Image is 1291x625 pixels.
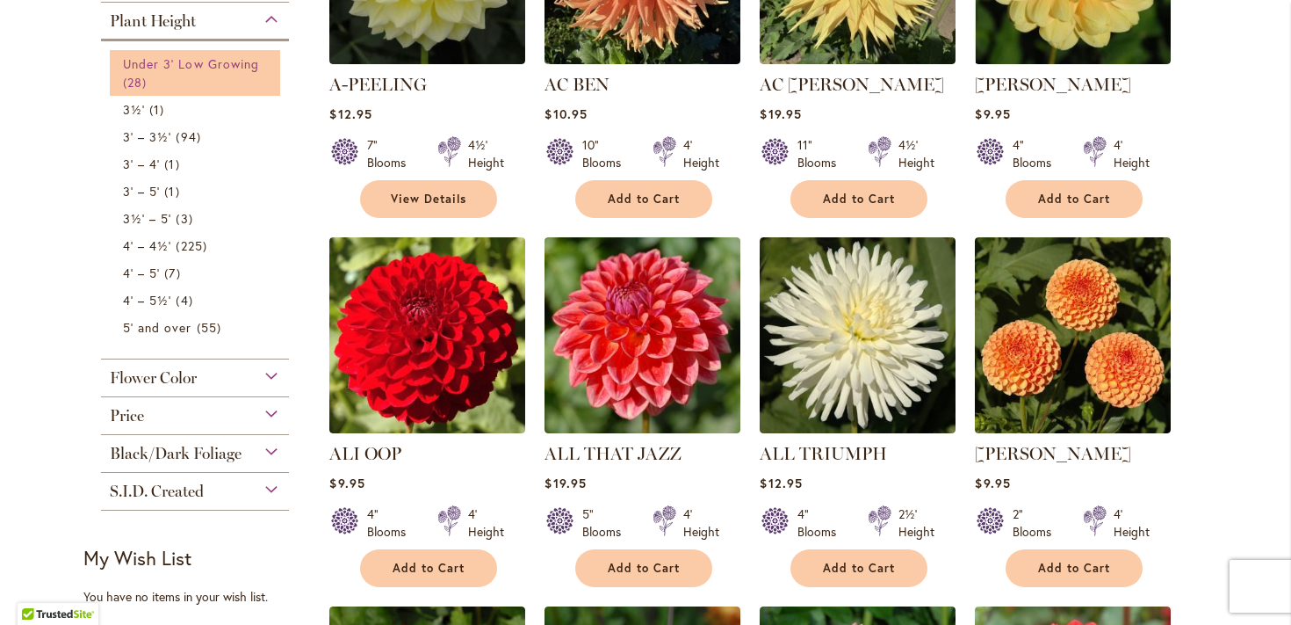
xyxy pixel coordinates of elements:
span: Add to Cart [608,192,680,207]
a: AC [PERSON_NAME] [760,74,944,95]
button: Add to Cart [790,549,927,587]
span: $9.95 [329,475,364,491]
div: 4' Height [468,505,504,541]
div: 11" Blooms [797,136,847,171]
a: [PERSON_NAME] [975,443,1131,464]
span: Plant Height [110,11,196,31]
span: 3 [176,209,197,228]
button: Add to Cart [575,180,712,218]
button: Add to Cart [1006,180,1143,218]
div: 5" Blooms [582,505,631,541]
img: ALL TRIUMPH [760,237,956,433]
span: Flower Color [110,368,197,388]
span: $19.95 [760,105,801,122]
span: $19.95 [545,475,586,491]
a: 4' – 5' 7 [123,264,271,282]
a: ALL TRIUMPH [760,443,887,464]
a: [PERSON_NAME] [975,74,1131,95]
a: 4' – 5½' 4 [123,291,271,309]
span: Add to Cart [823,192,895,207]
a: 4' – 4½' 225 [123,236,271,255]
span: 3' – 5' [123,183,160,200]
span: 4' – 4½' [123,237,171,254]
a: AHOY MATEY [975,51,1171,68]
button: Add to Cart [360,549,497,587]
strong: My Wish List [83,545,191,570]
div: 4' Height [683,505,719,541]
div: 4' Height [1114,505,1150,541]
a: AC BEN [545,74,609,95]
span: 94 [176,127,205,146]
div: 4½' Height [468,136,504,171]
a: 3½' 1 [123,100,271,119]
img: AMBER QUEEN [975,237,1171,433]
span: $12.95 [329,105,371,122]
span: 3½' [123,101,145,118]
img: ALL THAT JAZZ [545,237,740,433]
span: 7 [164,264,184,282]
span: 5' and over [123,319,192,336]
span: S.I.D. Created [110,482,204,501]
span: Add to Cart [1038,192,1110,207]
div: 4' Height [1114,136,1150,171]
span: Black/Dark Foliage [110,444,242,463]
a: ALL TRIUMPH [760,420,956,437]
div: 7" Blooms [367,136,416,171]
span: View Details [391,192,466,207]
a: 3½' – 5' 3 [123,209,271,228]
a: A-Peeling [329,51,525,68]
button: Add to Cart [575,549,712,587]
span: Price [110,406,144,425]
span: $10.95 [545,105,587,122]
span: $12.95 [760,475,802,491]
button: Add to Cart [1006,549,1143,587]
a: 3' – 3½' 94 [123,127,271,146]
div: 2" Blooms [1013,505,1062,541]
div: 4½' Height [898,136,934,171]
span: $9.95 [975,105,1010,122]
span: Add to Cart [1038,561,1110,576]
div: 4" Blooms [1013,136,1062,171]
a: ALL THAT JAZZ [545,420,740,437]
span: 28 [123,73,151,91]
a: ALI OOP [329,420,525,437]
span: $9.95 [975,475,1010,491]
a: 3' – 4' 1 [123,155,271,173]
span: 1 [149,100,169,119]
span: 225 [176,236,211,255]
iframe: Launch Accessibility Center [13,563,62,612]
span: 3' – 4' [123,156,160,172]
a: ALI OOP [329,443,401,464]
span: 1 [164,182,184,200]
span: Add to Cart [823,561,895,576]
img: ALI OOP [329,237,525,433]
button: Add to Cart [790,180,927,218]
span: 55 [197,318,226,337]
div: 10" Blooms [582,136,631,171]
span: 3½' – 5' [123,210,171,227]
a: AMBER QUEEN [975,420,1171,437]
span: Add to Cart [393,561,465,576]
span: 3' – 3½' [123,128,171,145]
div: You have no items in your wish list. [83,588,318,606]
div: 4" Blooms [797,505,847,541]
span: 1 [164,155,184,173]
a: ALL THAT JAZZ [545,443,682,464]
span: 4 [176,291,197,309]
a: Under 3' Low Growing 28 [123,55,271,91]
div: 4' Height [683,136,719,171]
a: AC Jeri [760,51,956,68]
a: View Details [360,180,497,218]
a: A-PEELING [329,74,427,95]
a: AC BEN [545,51,740,68]
span: 4' – 5' [123,265,160,281]
span: 4' – 5½' [123,292,171,309]
span: Add to Cart [608,561,680,576]
a: 3' – 5' 1 [123,182,271,200]
div: 2½' Height [898,505,934,541]
div: 4" Blooms [367,505,416,541]
span: Under 3' Low Growing [123,55,259,72]
a: 5' and over 55 [123,318,271,337]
